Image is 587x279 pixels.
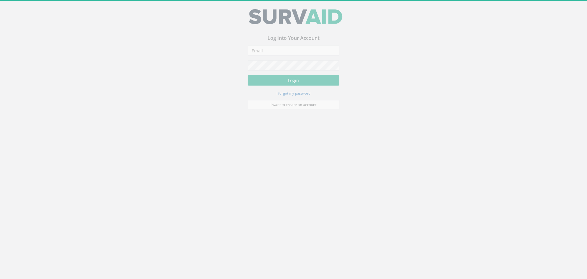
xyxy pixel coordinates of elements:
[248,78,339,89] button: Login
[276,93,311,99] a: I forgot my password
[248,39,339,44] h3: Log Into Your Account
[248,103,339,112] a: I want to create an account
[276,94,311,99] small: I forgot my password
[248,48,339,59] input: Email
